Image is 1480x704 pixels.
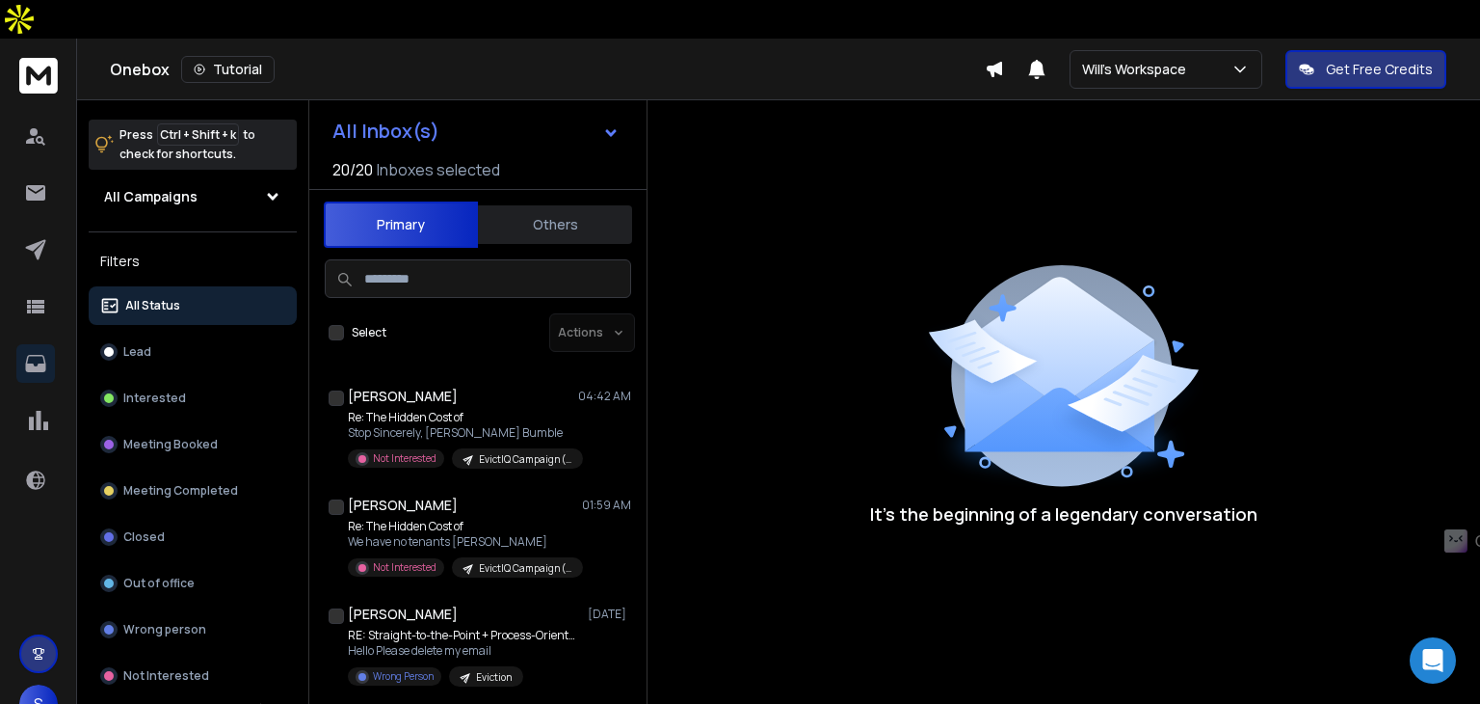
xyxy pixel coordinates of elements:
p: EvictIQ Campaign (Apollo) [479,452,571,467]
h1: All Campaigns [104,187,198,206]
p: Meeting Completed [123,483,238,499]
p: 01:59 AM [582,498,631,513]
p: Get Free Credits [1326,60,1433,79]
h1: [PERSON_NAME] [348,605,458,624]
button: Lead [89,333,297,371]
p: Re: The Hidden Cost of [348,410,579,425]
button: Get Free Credits [1285,50,1446,89]
h1: [PERSON_NAME] [348,387,458,406]
p: Out of office [123,576,195,591]
button: Meeting Completed [89,472,297,510]
p: Eviction [476,670,512,685]
div: Open Intercom Messenger [1410,637,1456,684]
button: Not Interested [89,657,297,695]
h1: [PERSON_NAME] [348,496,458,515]
p: We have no tenants [PERSON_NAME] [348,534,579,550]
p: Wrong person [123,622,206,637]
button: All Inbox(s) [317,112,635,150]
p: Not Interested [373,560,436,575]
p: RE: Straight-to-the-Point + Process-Oriented [348,628,579,643]
span: Ctrl + Shift + k [157,123,239,146]
p: Stop Sincerely, [PERSON_NAME] Bumble [348,425,579,441]
button: All Status [89,286,297,325]
div: Onebox [110,56,985,83]
button: Wrong person [89,610,297,649]
h3: Filters [89,248,297,275]
p: All Status [125,298,180,313]
button: Primary [324,202,478,248]
p: Press to check for shortcuts. [119,125,255,164]
p: Interested [123,391,186,406]
label: Select [352,325,386,340]
p: Not Interested [123,668,209,684]
p: Lead [123,344,151,360]
span: 20 / 20 [332,158,373,181]
button: Interested [89,379,297,418]
p: 04:42 AM [578,389,631,404]
h1: All Inbox(s) [332,122,439,141]
h3: Inboxes selected [377,158,500,181]
p: EvictIQ Campaign (Apollo) [479,561,571,576]
button: All Campaigns [89,177,297,216]
p: Closed [123,529,165,545]
button: Closed [89,518,297,556]
button: Others [478,203,632,246]
p: Not Interested [373,451,436,466]
button: Out of office [89,564,297,603]
p: Wrong Person [373,669,434,684]
button: Tutorial [181,56,275,83]
p: It’s the beginning of a legendary conversation [870,501,1257,528]
p: Meeting Booked [123,437,218,452]
button: Meeting Booked [89,425,297,464]
p: [DATE] [588,607,631,622]
p: Hello Please delete my email [348,643,579,659]
p: Will's Workspace [1082,60,1194,79]
p: Re: The Hidden Cost of [348,519,579,534]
